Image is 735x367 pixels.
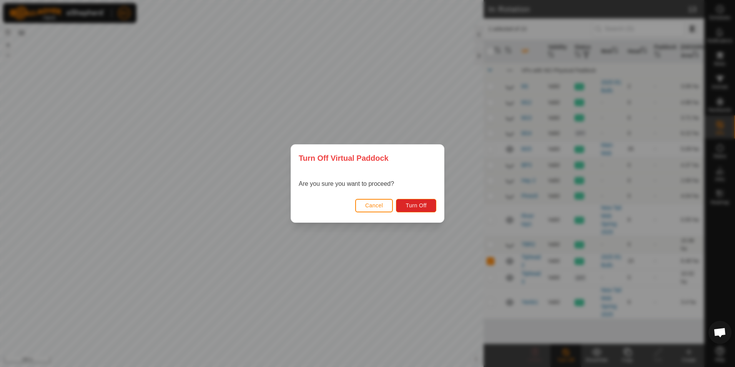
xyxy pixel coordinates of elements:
span: Cancel [365,202,383,209]
span: Turn Off Virtual Paddock [299,152,389,164]
div: Open chat [708,321,732,344]
button: Cancel [355,199,393,212]
button: Turn Off [396,199,436,212]
p: Are you sure you want to proceed? [299,179,394,189]
span: Turn Off [406,202,427,209]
